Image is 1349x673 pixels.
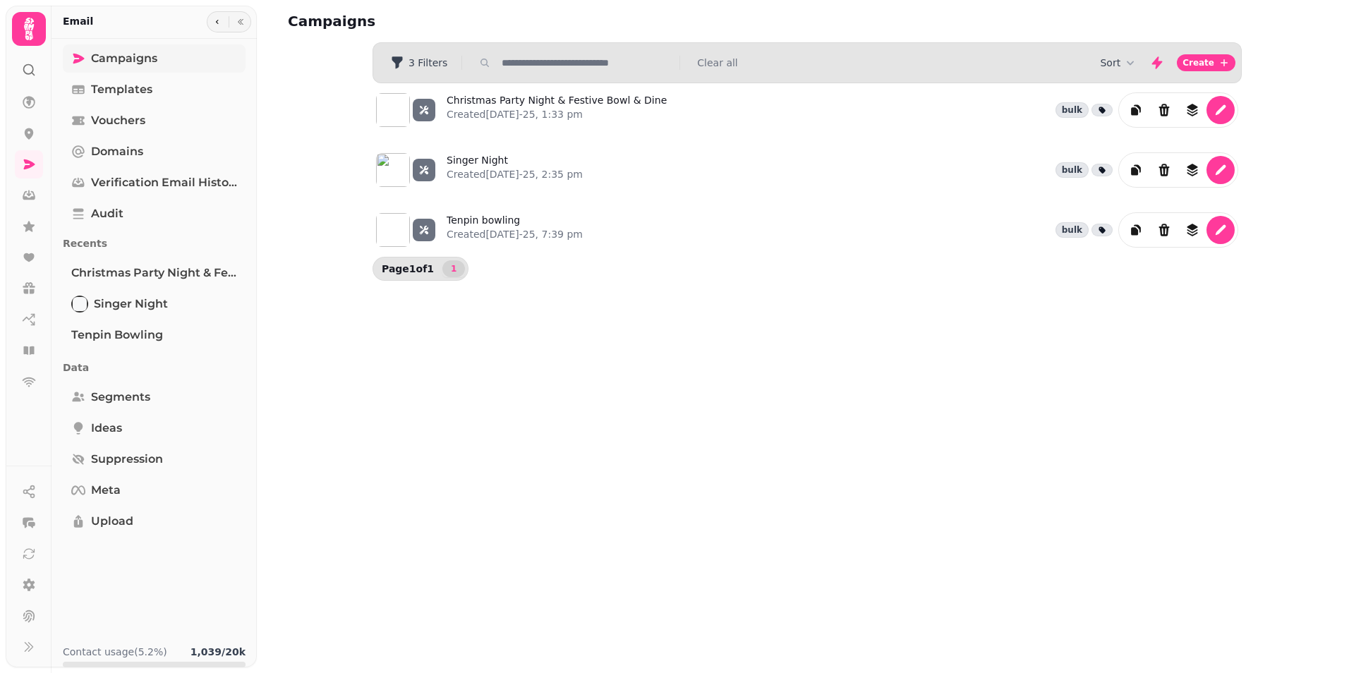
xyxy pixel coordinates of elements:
[1206,96,1235,124] button: edit
[447,227,583,241] p: Created [DATE]-25, 7:39 pm
[63,383,246,411] a: Segments
[91,420,122,437] span: Ideas
[447,107,667,121] p: Created [DATE]-25, 1:33 pm
[1055,222,1089,238] div: bulk
[1122,156,1150,184] button: duplicate
[91,513,133,530] span: Upload
[379,51,459,74] button: 3 Filters
[442,260,465,277] button: 1
[442,260,465,277] nav: Pagination
[71,265,237,281] span: Christmas Party Night & Festive Bowl & Dine
[63,355,246,380] p: Data
[447,167,583,181] p: Created [DATE]-25, 2:35 pm
[63,107,246,135] a: Vouchers
[1178,96,1206,124] button: revisions
[63,290,246,318] a: Singer NightSinger Night
[91,389,150,406] span: Segments
[91,50,157,67] span: Campaigns
[1150,156,1178,184] button: Delete
[63,414,246,442] a: Ideas
[63,321,246,349] a: Tenpin bowling
[63,200,246,228] a: Audit
[63,476,246,504] a: Meta
[73,297,87,311] img: Singer Night
[409,58,447,68] span: 3 Filters
[91,451,163,468] span: Suppression
[1178,156,1206,184] button: revisions
[1122,96,1150,124] button: duplicate
[1150,216,1178,244] button: Delete
[447,93,667,127] a: Christmas Party Night & Festive Bowl & DineCreated[DATE]-25, 1:33 pm
[447,213,583,247] a: Tenpin bowlingCreated[DATE]-25, 7:39 pm
[376,262,440,276] p: Page 1 of 1
[63,75,246,104] a: Templates
[63,44,246,73] a: Campaigns
[63,259,246,287] a: Christmas Party Night & Festive Bowl & Dine
[1178,216,1206,244] button: revisions
[91,482,121,499] span: Meta
[448,265,459,273] span: 1
[1100,56,1137,70] button: Sort
[91,112,145,129] span: Vouchers
[94,296,168,313] span: Singer Night
[1055,102,1089,118] div: bulk
[1206,216,1235,244] button: edit
[1206,156,1235,184] button: edit
[91,143,143,160] span: Domains
[1177,54,1235,71] button: Create
[71,327,163,344] span: Tenpin bowling
[447,153,583,187] a: Singer NightCreated[DATE]-25, 2:35 pm
[91,205,123,222] span: Audit
[63,138,246,166] a: Domains
[63,169,246,197] a: Verification email history
[63,445,246,473] a: Suppression
[91,81,152,98] span: Templates
[91,174,237,191] span: Verification email history
[697,56,737,70] button: Clear all
[1182,59,1214,67] span: Create
[63,645,167,659] p: Contact usage (5.2%)
[288,11,559,31] h2: Campaigns
[376,153,410,187] img: aHR0cHM6Ly9zdGFtcGVkZS1zZXJ2aWNlLXByb2QtdGVtcGxhdGUtcHJldmlld3MuczMuZXUtd2VzdC0xLmFtYXpvbmF3cy5jb...
[190,646,246,657] b: 1,039 / 20k
[63,14,93,28] h2: Email
[63,507,246,535] a: Upload
[63,231,246,256] p: Recents
[1150,96,1178,124] button: Delete
[1055,162,1089,178] div: bulk
[1122,216,1150,244] button: duplicate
